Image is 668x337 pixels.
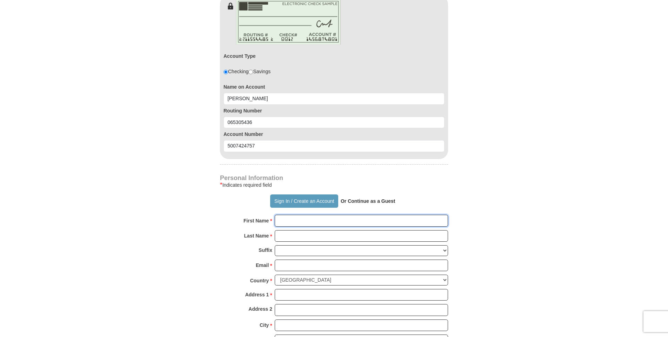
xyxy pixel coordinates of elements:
strong: Email [256,260,269,270]
strong: Suffix [259,245,272,255]
strong: First Name [243,216,269,226]
label: Routing Number [223,107,445,114]
label: Account Number [223,131,445,138]
strong: Address 2 [248,304,272,314]
h4: Personal Information [220,175,448,181]
div: Checking Savings [223,68,270,75]
strong: Country [250,276,269,286]
strong: Last Name [244,231,269,241]
button: Sign In / Create an Account [270,194,338,208]
strong: City [260,320,269,330]
strong: Or Continue as a Guest [341,198,395,204]
strong: Address 1 [245,290,269,300]
label: Name on Account [223,83,445,90]
label: Account Type [223,53,256,60]
div: Indicates required field [220,181,448,189]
